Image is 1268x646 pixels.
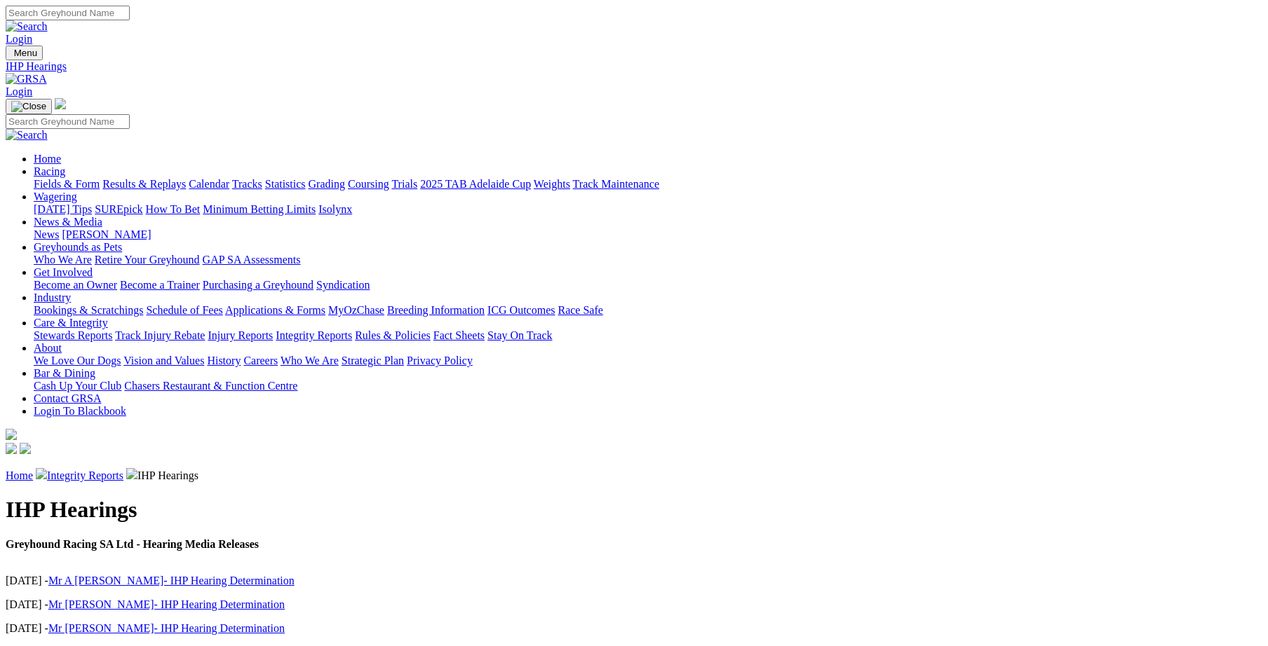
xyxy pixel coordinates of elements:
[265,178,306,190] a: Statistics
[355,329,431,341] a: Rules & Policies
[407,355,473,366] a: Privacy Policy
[34,317,108,329] a: Care & Integrity
[208,329,273,341] a: Injury Reports
[34,254,1262,266] div: Greyhounds as Pets
[14,48,37,58] span: Menu
[34,304,143,316] a: Bookings & Scratchings
[6,443,17,454] img: facebook.svg
[34,329,1262,342] div: Care & Integrity
[34,178,1262,191] div: Racing
[6,46,43,60] button: Toggle navigation
[558,304,602,316] a: Race Safe
[102,178,186,190] a: Results & Replays
[203,203,316,215] a: Minimum Betting Limits
[189,178,229,190] a: Calendar
[6,20,48,33] img: Search
[34,203,92,215] a: [DATE] Tips
[34,355,1262,367] div: About
[6,85,32,97] a: Login
[232,178,262,190] a: Tracks
[146,203,201,215] a: How To Bet
[6,60,1262,73] a: IHP Hearings
[34,392,101,404] a: Contact GRSA
[126,468,137,479] img: chevron-right.svg
[6,538,259,550] strong: Greyhound Racing SA Ltd - Hearing Media Releases
[534,178,570,190] a: Weights
[34,355,121,366] a: We Love Our Dogs
[34,380,121,392] a: Cash Up Your Club
[243,355,278,366] a: Careers
[34,380,1262,392] div: Bar & Dining
[123,355,204,366] a: Vision and Values
[34,165,65,177] a: Racing
[6,575,1262,587] p: [DATE] -
[34,216,102,228] a: News & Media
[34,367,95,379] a: Bar & Dining
[6,429,17,440] img: logo-grsa-white.png
[309,178,345,190] a: Grading
[34,228,59,240] a: News
[124,380,297,392] a: Chasers Restaurant & Function Centre
[207,355,241,366] a: History
[34,342,62,354] a: About
[6,468,1262,482] p: IHP Hearings
[62,228,151,240] a: [PERSON_NAME]
[34,291,71,303] a: Industry
[115,329,205,341] a: Track Injury Rebate
[34,153,61,165] a: Home
[48,622,285,634] a: Mr [PERSON_NAME]- IHP Hearing Determination
[20,443,31,454] img: twitter.svg
[391,178,417,190] a: Trials
[316,279,370,291] a: Syndication
[203,254,301,266] a: GAP SA Assessments
[34,266,93,278] a: Get Involved
[276,329,352,341] a: Integrity Reports
[36,468,47,479] img: chevron-right.svg
[387,304,485,316] a: Breeding Information
[6,114,130,129] input: Search
[95,254,200,266] a: Retire Your Greyhound
[146,304,222,316] a: Schedule of Fees
[203,279,313,291] a: Purchasing a Greyhound
[34,405,126,417] a: Login To Blackbook
[34,228,1262,241] div: News & Media
[47,469,123,481] a: Integrity Reports
[6,129,48,142] img: Search
[34,254,92,266] a: Who We Are
[573,178,659,190] a: Track Maintenance
[6,497,1262,523] h1: IHP Hearings
[48,575,295,586] a: Mr A [PERSON_NAME]- IHP Hearing Determination
[225,304,325,316] a: Applications & Forms
[487,304,555,316] a: ICG Outcomes
[420,178,531,190] a: 2025 TAB Adelaide Cup
[6,33,32,45] a: Login
[34,329,112,341] a: Stewards Reports
[55,98,66,109] img: logo-grsa-white.png
[281,355,339,366] a: Who We Are
[6,73,47,85] img: GRSA
[6,6,130,20] input: Search
[6,99,52,114] button: Toggle navigation
[487,329,552,341] a: Stay On Track
[95,203,142,215] a: SUREpick
[348,178,389,190] a: Coursing
[34,304,1262,317] div: Industry
[318,203,352,215] a: Isolynx
[34,279,117,291] a: Become an Owner
[6,469,33,481] a: Home
[328,304,384,316] a: MyOzChase
[34,203,1262,216] div: Wagering
[11,101,46,112] img: Close
[34,178,100,190] a: Fields & Form
[433,329,485,341] a: Fact Sheets
[6,598,1262,611] p: [DATE] -
[48,598,285,610] a: Mr [PERSON_NAME]- IHP Hearing Determination
[6,622,1262,635] p: [DATE] -
[342,355,404,366] a: Strategic Plan
[34,191,77,202] a: Wagering
[34,241,122,253] a: Greyhounds as Pets
[34,279,1262,291] div: Get Involved
[120,279,200,291] a: Become a Trainer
